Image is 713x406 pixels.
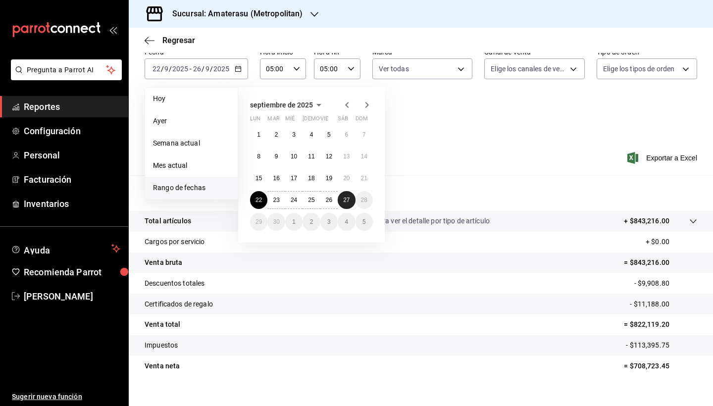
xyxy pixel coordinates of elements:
abbr: 4 de septiembre de 2025 [310,131,313,138]
button: Regresar [145,36,195,45]
button: 1 de septiembre de 2025 [250,126,267,144]
input: -- [205,65,210,73]
button: 21 de septiembre de 2025 [356,169,373,187]
input: -- [164,65,169,73]
button: 13 de septiembre de 2025 [338,148,355,165]
abbr: martes [267,115,279,126]
p: Certificados de regalo [145,299,213,309]
button: 5 de octubre de 2025 [356,213,373,231]
button: 4 de octubre de 2025 [338,213,355,231]
span: - [190,65,192,73]
span: / [161,65,164,73]
p: Venta neta [145,361,180,371]
span: Regresar [162,36,195,45]
span: Pregunta a Parrot AI [27,65,106,75]
span: Inventarios [24,197,120,210]
h3: Sucursal: Amaterasu (Metropolitan) [164,8,303,20]
p: Total artículos [145,216,191,226]
span: Mes actual [153,160,230,171]
button: 20 de septiembre de 2025 [338,169,355,187]
span: Semana actual [153,138,230,149]
abbr: 1 de octubre de 2025 [292,218,296,225]
span: Hoy [153,94,230,104]
abbr: 13 de septiembre de 2025 [343,153,350,160]
abbr: 17 de septiembre de 2025 [291,175,297,182]
abbr: jueves [303,115,361,126]
button: 10 de septiembre de 2025 [285,148,303,165]
p: Descuentos totales [145,278,204,289]
abbr: 19 de septiembre de 2025 [326,175,332,182]
abbr: 2 de octubre de 2025 [310,218,313,225]
button: Exportar a Excel [629,152,697,164]
abbr: 15 de septiembre de 2025 [255,175,262,182]
abbr: 22 de septiembre de 2025 [255,197,262,203]
abbr: 3 de octubre de 2025 [327,218,331,225]
label: Fecha [145,49,248,55]
p: = $822,119.20 [624,319,697,330]
abbr: 27 de septiembre de 2025 [343,197,350,203]
p: - $9,908.80 [634,278,697,289]
button: septiembre de 2025 [250,99,325,111]
span: Recomienda Parrot [24,265,120,279]
button: 9 de septiembre de 2025 [267,148,285,165]
p: = $708,723.45 [624,361,697,371]
button: 24 de septiembre de 2025 [285,191,303,209]
abbr: 2 de septiembre de 2025 [275,131,278,138]
abbr: 14 de septiembre de 2025 [361,153,367,160]
abbr: 30 de septiembre de 2025 [273,218,279,225]
label: Hora inicio [260,49,306,55]
button: 30 de septiembre de 2025 [267,213,285,231]
abbr: 11 de septiembre de 2025 [308,153,314,160]
abbr: 16 de septiembre de 2025 [273,175,279,182]
span: Elige los tipos de orden [603,64,674,74]
span: / [210,65,213,73]
button: 8 de septiembre de 2025 [250,148,267,165]
span: Configuración [24,124,120,138]
button: 1 de octubre de 2025 [285,213,303,231]
span: [PERSON_NAME] [24,290,120,303]
button: 6 de septiembre de 2025 [338,126,355,144]
button: 3 de octubre de 2025 [320,213,338,231]
span: / [202,65,204,73]
p: Resumen [145,187,697,199]
span: Sugerir nueva función [12,392,120,402]
button: 25 de septiembre de 2025 [303,191,320,209]
p: + $843,216.00 [624,216,669,226]
abbr: 24 de septiembre de 2025 [291,197,297,203]
abbr: 5 de septiembre de 2025 [327,131,331,138]
abbr: 1 de septiembre de 2025 [257,131,260,138]
button: 14 de septiembre de 2025 [356,148,373,165]
button: 2 de septiembre de 2025 [267,126,285,144]
button: 15 de septiembre de 2025 [250,169,267,187]
abbr: 23 de septiembre de 2025 [273,197,279,203]
abbr: 29 de septiembre de 2025 [255,218,262,225]
button: 23 de septiembre de 2025 [267,191,285,209]
button: open_drawer_menu [109,26,117,34]
p: = $843,216.00 [624,257,697,268]
abbr: miércoles [285,115,295,126]
button: Pregunta a Parrot AI [11,59,122,80]
abbr: 7 de septiembre de 2025 [362,131,366,138]
p: - $113,395.75 [626,340,697,351]
button: 27 de septiembre de 2025 [338,191,355,209]
abbr: 28 de septiembre de 2025 [361,197,367,203]
abbr: 5 de octubre de 2025 [362,218,366,225]
abbr: 18 de septiembre de 2025 [308,175,314,182]
p: - $11,188.00 [630,299,697,309]
button: 19 de septiembre de 2025 [320,169,338,187]
abbr: 21 de septiembre de 2025 [361,175,367,182]
input: -- [152,65,161,73]
abbr: sábado [338,115,348,126]
abbr: 6 de septiembre de 2025 [345,131,348,138]
span: Ayuda [24,243,107,254]
span: Rango de fechas [153,183,230,193]
abbr: 8 de septiembre de 2025 [257,153,260,160]
abbr: 25 de septiembre de 2025 [308,197,314,203]
button: 18 de septiembre de 2025 [303,169,320,187]
abbr: 3 de septiembre de 2025 [292,131,296,138]
abbr: 10 de septiembre de 2025 [291,153,297,160]
span: Elige los canales de venta [491,64,566,74]
p: + $0.00 [646,237,697,247]
abbr: domingo [356,115,368,126]
label: Hora fin [314,49,360,55]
